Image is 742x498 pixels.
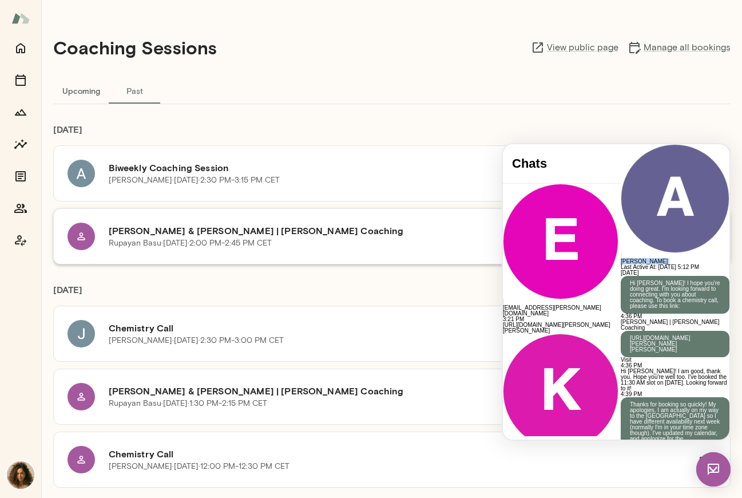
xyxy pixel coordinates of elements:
h6: Chemistry Call [109,447,692,461]
span: Last Active At: [DATE] 5:12 PM [118,120,196,126]
span: 4:36 PM [118,218,139,224]
h6: [DATE] [53,283,731,306]
button: Growth Plan [9,101,32,124]
a: Visit [118,212,129,219]
span: [PERSON_NAME] | [PERSON_NAME] Coaching [118,175,217,187]
button: Coach app [9,229,32,252]
h6: Biweekly Coaching Session [109,161,692,175]
a: Manage all bookings [628,41,731,54]
h6: Chemistry Call [109,321,692,335]
p: Hi [PERSON_NAME]! I hope you're doing great. I'm looking forward to connecting with you about coa... [127,136,217,165]
h4: Chats [9,12,109,27]
p: Rupayan Basu · [DATE] · 2:00 PM-2:45 PM CET [109,238,272,249]
a: View public page [531,41,618,54]
p: Hi [PERSON_NAME]! I am good, thank you. Hope you're well too. I've booked the 11:30 AM slot on [D... [118,224,227,247]
p: Rupayan Basu · [DATE] · 1:30 PM-2:15 PM CET [109,398,267,409]
button: Documents [9,165,32,188]
span: 4:36 PM [118,169,139,175]
button: Members [9,197,32,220]
p: [PERSON_NAME] · [DATE] · 2:30 PM-3:00 PM CET [109,335,284,346]
button: Sessions [9,69,32,92]
img: Mento [11,7,30,29]
button: Home [9,37,32,60]
span: 4:39 PM [118,247,139,253]
p: [PERSON_NAME] · [DATE] · 12:00 PM-12:30 PM CET [109,461,289,472]
a: [URL][DOMAIN_NAME][PERSON_NAME][PERSON_NAME] [127,191,188,208]
img: Najla Elmachtoub [7,461,34,489]
div: basic tabs example [53,77,731,104]
h6: [DATE] [53,122,731,145]
h6: [PERSON_NAME] & [PERSON_NAME] | [PERSON_NAME] Coaching [109,384,692,398]
span: [DATE] [118,125,136,132]
h6: [PERSON_NAME] & [PERSON_NAME] | [PERSON_NAME] Coaching [109,224,692,238]
button: Past [109,77,161,104]
button: Insights [9,133,32,156]
p: [PERSON_NAME] · [DATE] · 2:30 PM-3:15 PM CET [109,175,280,186]
p: Thanks for booking so quickly! My apologies, I am actually on my way to the [GEOGRAPHIC_DATA] so ... [127,258,217,303]
h4: Coaching Sessions [53,37,217,58]
button: Upcoming [53,77,109,104]
h6: [PERSON_NAME] [118,114,227,120]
